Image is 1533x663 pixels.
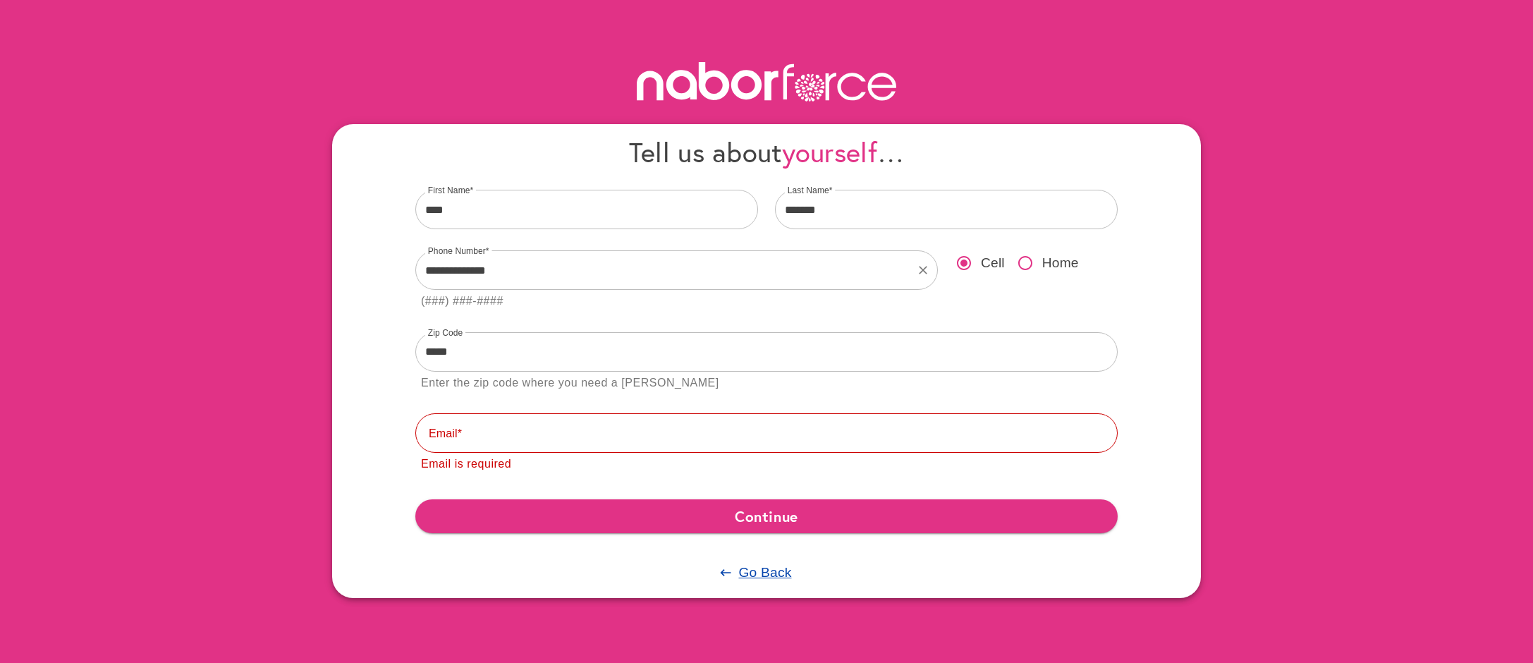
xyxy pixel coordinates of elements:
div: Email is required [421,455,511,474]
u: Go Back [738,565,791,580]
h4: Tell us about … [415,135,1118,169]
div: (###) ###-#### [421,292,503,311]
span: Continue [427,504,1106,529]
button: Continue [415,499,1118,533]
div: Enter the zip code where you need a [PERSON_NAME] [421,374,719,393]
span: yourself [782,134,877,170]
span: Home [1042,253,1079,274]
span: Cell [981,253,1005,274]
